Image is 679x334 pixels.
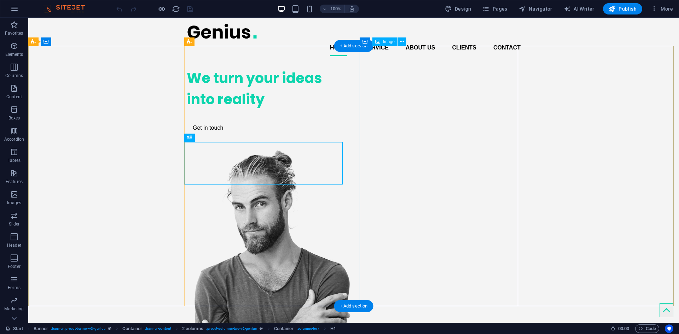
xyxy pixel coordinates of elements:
button: Code [635,324,659,333]
span: . preset-columns-two-v2-genius [206,324,257,333]
button: Publish [603,3,642,14]
p: Images [7,200,22,206]
p: Slider [9,221,20,227]
span: Click to select. Double-click to edit [330,324,336,333]
span: Click to select. Double-click to edit [34,324,48,333]
span: Publish [609,5,637,12]
span: AI Writer [564,5,594,12]
p: Footer [8,264,21,269]
span: Pages [482,5,507,12]
span: Click to select. Double-click to edit [182,324,203,333]
h6: Session time [611,324,629,333]
span: Image [383,40,395,44]
span: 00 00 [618,324,629,333]
span: : [623,326,624,331]
div: + Add section [334,40,373,52]
button: Design [442,3,474,14]
p: Forms [8,285,21,291]
p: Tables [8,158,21,163]
h6: 100% [330,5,342,13]
button: More [648,3,676,14]
p: Favorites [5,30,23,36]
p: Boxes [8,115,20,121]
button: Navigator [516,3,555,14]
span: Design [445,5,471,12]
img: Editor Logo [41,5,94,13]
button: Click here to leave preview mode and continue editing [157,5,166,13]
button: AI Writer [561,3,597,14]
span: More [651,5,673,12]
p: Elements [5,52,23,57]
span: Click to select. Double-click to edit [274,324,294,333]
button: reload [172,5,180,13]
p: Columns [5,73,23,78]
span: . columns-box [297,324,319,333]
span: Code [638,324,656,333]
div: Design (Ctrl+Alt+Y) [442,3,474,14]
button: 100% [320,5,345,13]
i: On resize automatically adjust zoom level to fit chosen device. [349,6,355,12]
p: Features [6,179,23,184]
i: This element is a customizable preset [108,327,111,330]
p: Accordion [4,136,24,142]
nav: breadcrumb [34,324,336,333]
p: Content [6,94,22,100]
i: This element is a customizable preset [260,327,263,330]
button: Pages [480,3,510,14]
i: Reload page [172,5,180,13]
span: Navigator [519,5,552,12]
span: Click to select. Double-click to edit [122,324,142,333]
a: Click to cancel selection. Double-click to open Pages [6,324,23,333]
p: Marketing [4,306,24,312]
div: + Add section [334,300,373,312]
button: Usercentrics [665,324,673,333]
span: . banner-content [145,324,171,333]
span: . banner .preset-banner-v3-genius [51,324,105,333]
p: Header [7,242,21,248]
